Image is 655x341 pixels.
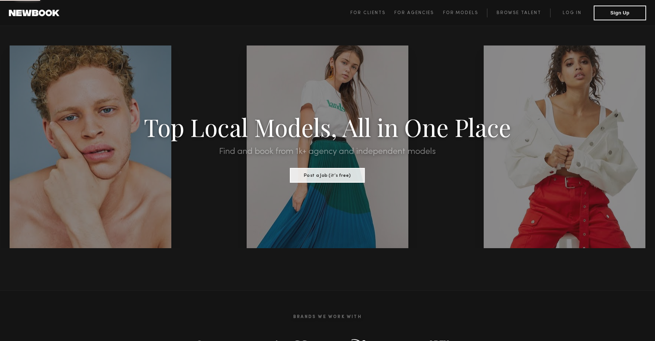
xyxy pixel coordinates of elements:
h2: Brands We Work With [106,305,549,328]
a: Log in [550,9,594,17]
button: Sign Up [594,6,646,20]
a: Post a Job (it’s free) [290,170,365,179]
a: Browse Talent [487,9,550,17]
a: For Models [443,9,487,17]
button: Post a Job (it’s free) [290,168,365,183]
h2: Find and book from 1k+ agency and independent models [49,147,606,156]
h1: Top Local Models, All in One Place [49,115,606,138]
a: For Clients [350,9,394,17]
span: For Clients [350,11,385,15]
a: For Agencies [394,9,443,17]
span: For Models [443,11,478,15]
span: For Agencies [394,11,434,15]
